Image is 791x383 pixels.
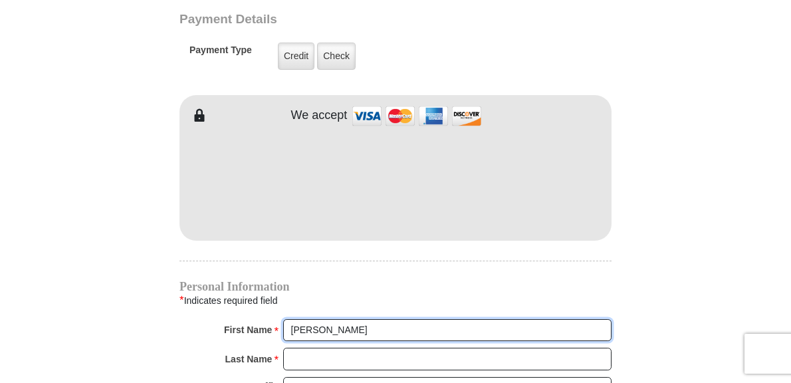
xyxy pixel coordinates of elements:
[278,43,314,70] label: Credit
[225,350,273,368] strong: Last Name
[189,45,252,63] h5: Payment Type
[317,43,356,70] label: Check
[179,292,612,309] div: Indicates required field
[224,320,272,339] strong: First Name
[350,102,483,130] img: credit cards accepted
[179,281,612,292] h4: Personal Information
[179,12,518,27] h3: Payment Details
[291,108,348,123] h4: We accept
